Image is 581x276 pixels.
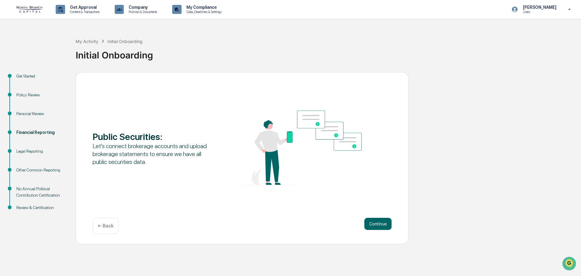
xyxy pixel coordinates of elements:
div: 🔎 [6,88,11,93]
span: Attestations [50,76,75,82]
p: Company [124,5,160,10]
div: Get Started [16,73,66,79]
span: Preclearance [12,76,39,82]
div: Policy Review [16,92,66,98]
div: My Activity [76,39,98,44]
span: Data Lookup [12,88,38,94]
div: Start new chat [21,46,99,52]
div: Personal Review [16,111,66,117]
div: Public Securities : [93,131,212,142]
p: How can we help? [6,13,110,22]
div: No Annual Political Contribution Certification [16,186,66,198]
div: 🗄️ [44,77,49,82]
iframe: Open customer support [562,256,578,272]
div: 🖐️ [6,77,11,82]
p: My Compliance [182,5,225,10]
img: 1746055101610-c473b297-6a78-478c-a979-82029cc54cd1 [6,46,17,57]
div: Legal Reporting [16,148,66,155]
p: Data, Deadlines & Settings [182,10,225,14]
p: [PERSON_NAME] [518,5,560,10]
button: Start new chat [103,48,110,55]
button: Continue [364,218,392,230]
p: ← Back [98,223,113,229]
p: Content & Transactions [65,10,103,14]
div: Initial Onboarding [107,39,143,44]
div: Financial Reporting [16,129,66,136]
p: Users [518,10,560,14]
p: Policies & Documents [124,10,160,14]
p: Get Approval [65,5,103,10]
a: 🗄️Attestations [41,74,77,85]
div: Other Common Reporting [16,167,66,173]
a: 🔎Data Lookup [4,85,41,96]
img: Public Securities [242,111,362,185]
div: We're available if you need us! [21,52,77,57]
div: Let's connect brokerage accounts and upload brokerage statements to ensure we have all public sec... [93,142,212,166]
div: Initial Onboarding [76,45,578,61]
div: Review & Certification [16,205,66,211]
img: logo [15,6,44,13]
a: 🖐️Preclearance [4,74,41,85]
span: Pylon [60,103,73,107]
a: Powered byPylon [43,102,73,107]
